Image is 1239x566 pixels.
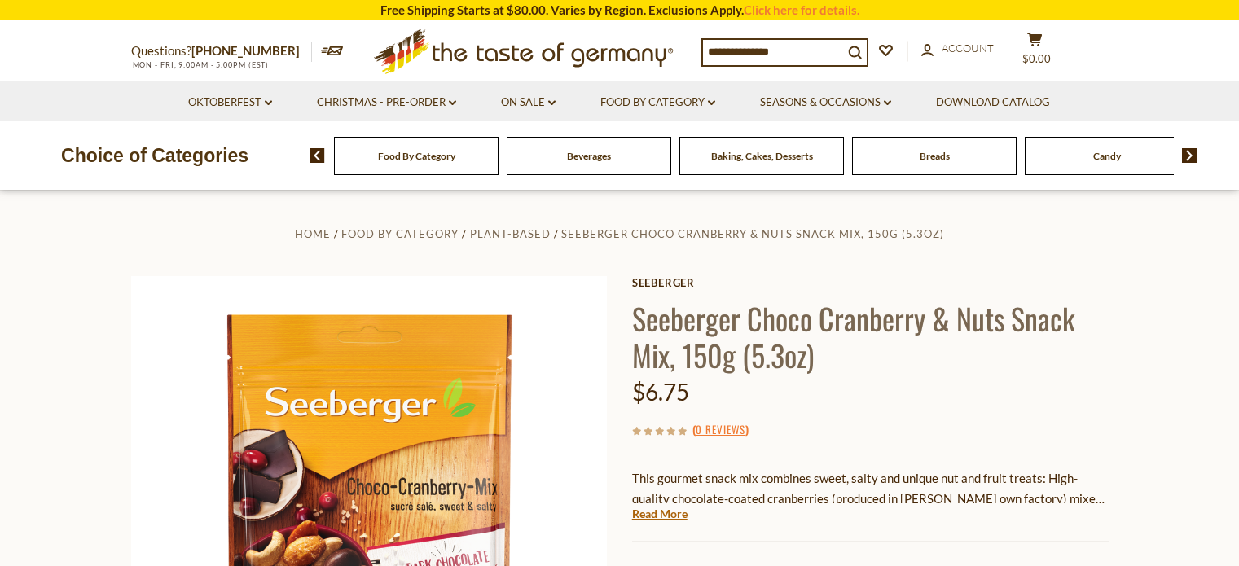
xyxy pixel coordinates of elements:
span: Account [942,42,994,55]
img: next arrow [1182,148,1197,163]
a: Read More [632,506,688,522]
a: Seeberger [632,276,1109,289]
a: Food By Category [341,227,459,240]
a: Oktoberfest [188,94,272,112]
a: Seasons & Occasions [760,94,891,112]
p: Questions? [131,41,312,62]
a: Food By Category [600,94,715,112]
a: 0 Reviews [696,421,745,439]
span: MON - FRI, 9:00AM - 5:00PM (EST) [131,60,270,69]
a: Christmas - PRE-ORDER [317,94,456,112]
h1: Seeberger Choco Cranberry & Nuts Snack Mix, 150g (5.3oz) [632,300,1109,373]
a: Plant-Based [470,227,551,240]
a: Baking, Cakes, Desserts [711,150,813,162]
p: This gourmet snack mix combines sweet, salty and unique nut and fruit treats: High-quality chocol... [632,468,1109,509]
img: previous arrow [310,148,325,163]
a: On Sale [501,94,556,112]
a: Download Catalog [936,94,1050,112]
span: $6.75 [632,378,689,406]
a: Click here for details. [744,2,859,17]
span: ( ) [692,421,749,437]
button: $0.00 [1011,32,1060,72]
a: Food By Category [378,150,455,162]
a: Beverages [567,150,611,162]
a: Seeberger Choco Cranberry & Nuts Snack Mix, 150g (5.3oz) [561,227,944,240]
a: Candy [1093,150,1121,162]
span: $0.00 [1022,52,1051,65]
a: Breads [920,150,950,162]
a: [PHONE_NUMBER] [191,43,300,58]
a: Home [295,227,331,240]
a: Account [921,40,994,58]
